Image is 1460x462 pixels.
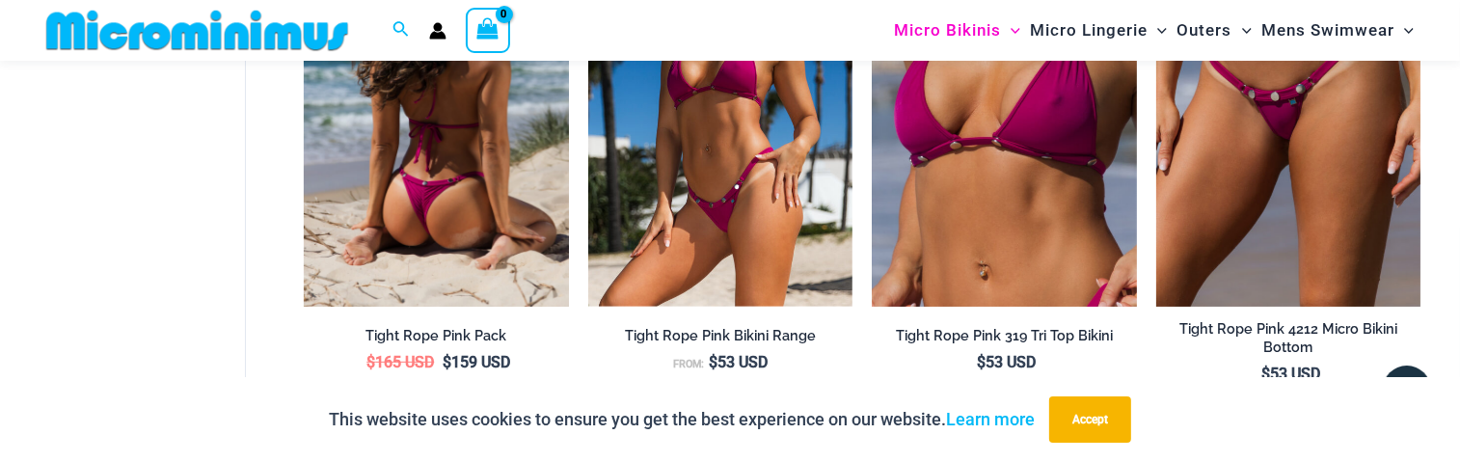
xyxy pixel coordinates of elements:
[466,8,510,52] a: View Shopping Cart, empty
[894,6,1001,55] span: Micro Bikinis
[443,353,510,371] bdi: 159 USD
[709,353,717,371] span: $
[1156,320,1420,356] h2: Tight Rope Pink 4212 Micro Bikini Bottom
[588,327,852,352] a: Tight Rope Pink Bikini Range
[1049,396,1131,443] button: Accept
[709,353,768,371] bdi: 53 USD
[872,327,1136,352] a: Tight Rope Pink 319 Tri Top Bikini
[1001,6,1020,55] span: Menu Toggle
[673,358,704,370] span: From:
[872,327,1136,345] h2: Tight Rope Pink 319 Tri Top Bikini
[1261,365,1270,383] span: $
[588,327,852,345] h2: Tight Rope Pink Bikini Range
[946,409,1035,429] a: Learn more
[1156,320,1420,364] a: Tight Rope Pink 4212 Micro Bikini Bottom
[1030,6,1148,55] span: Micro Lingerie
[1394,6,1414,55] span: Menu Toggle
[366,353,434,371] bdi: 165 USD
[886,3,1421,58] nav: Site Navigation
[1177,6,1232,55] span: Outers
[1148,6,1167,55] span: Menu Toggle
[1232,6,1252,55] span: Menu Toggle
[1261,365,1320,383] bdi: 53 USD
[392,18,410,42] a: Search icon link
[1173,6,1257,55] a: OutersMenu ToggleMenu Toggle
[304,327,568,352] a: Tight Rope Pink Pack
[366,353,375,371] span: $
[977,353,1036,371] bdi: 53 USD
[977,353,986,371] span: $
[443,353,451,371] span: $
[1025,6,1172,55] a: Micro LingerieMenu ToggleMenu Toggle
[39,9,356,52] img: MM SHOP LOGO FLAT
[889,6,1025,55] a: Micro BikinisMenu ToggleMenu Toggle
[329,405,1035,434] p: This website uses cookies to ensure you get the best experience on our website.
[304,327,568,345] h2: Tight Rope Pink Pack
[1257,6,1419,55] a: Mens SwimwearMenu ToggleMenu Toggle
[1261,6,1394,55] span: Mens Swimwear
[429,22,446,40] a: Account icon link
